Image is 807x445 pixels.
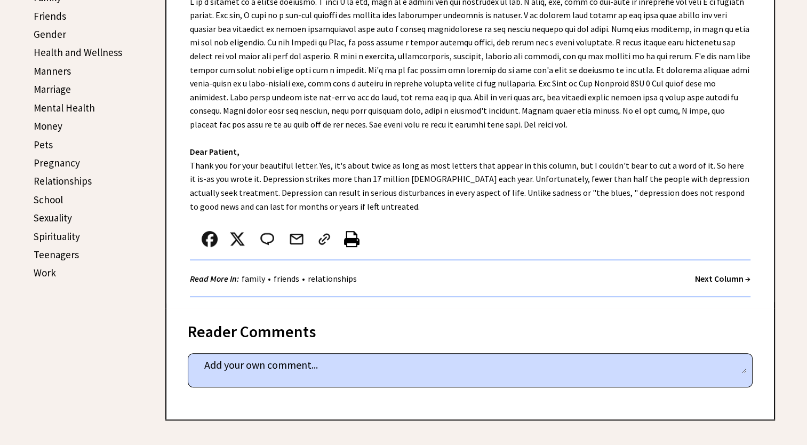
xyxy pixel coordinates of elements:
[34,101,95,114] a: Mental Health
[34,193,63,206] a: School
[34,266,56,279] a: Work
[202,231,218,247] img: facebook.png
[34,65,71,77] a: Manners
[34,28,66,41] a: Gender
[34,46,122,59] a: Health and Wellness
[344,231,359,247] img: printer%20icon.png
[34,156,80,169] a: Pregnancy
[34,138,53,151] a: Pets
[34,83,71,96] a: Marriage
[34,10,66,22] a: Friends
[289,231,305,247] img: mail.png
[190,272,359,285] div: • •
[34,211,72,224] a: Sexuality
[695,273,750,284] a: Next Column →
[305,273,359,284] a: relationships
[34,230,80,243] a: Spirituality
[188,320,753,337] div: Reader Comments
[229,231,245,247] img: x_small.png
[34,248,79,261] a: Teenagers
[190,273,239,284] strong: Read More In:
[271,273,302,284] a: friends
[34,120,62,132] a: Money
[239,273,268,284] a: family
[34,174,92,187] a: Relationships
[316,231,332,247] img: link_02.png
[258,231,276,247] img: message_round%202.png
[190,146,239,157] strong: Dear Patient,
